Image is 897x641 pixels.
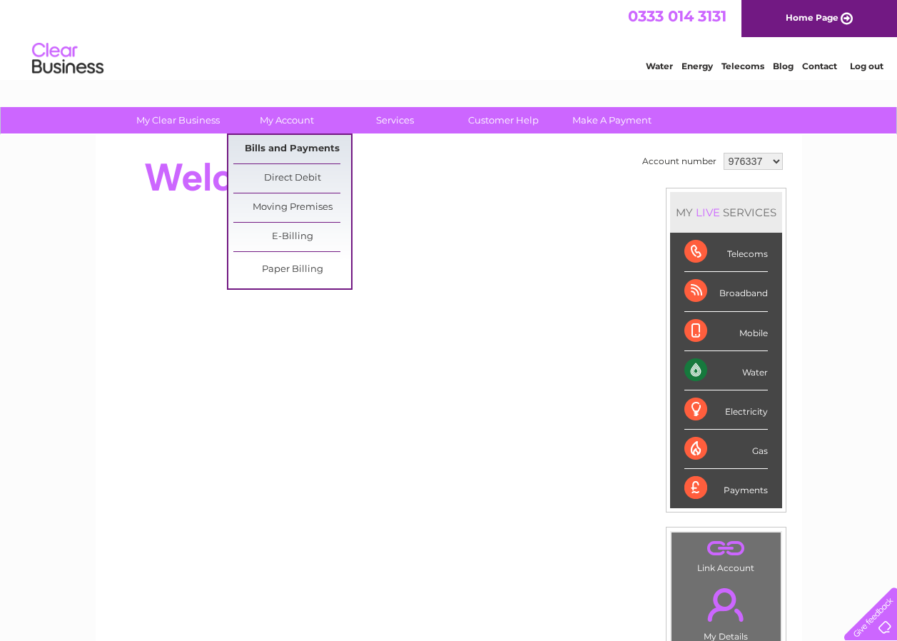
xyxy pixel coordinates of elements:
a: . [675,536,777,561]
div: Gas [684,430,768,469]
a: Bills and Payments [233,135,351,163]
a: Make A Payment [553,107,671,133]
a: My Account [228,107,345,133]
div: Broadband [684,272,768,311]
a: . [675,580,777,630]
a: Customer Help [445,107,562,133]
a: E-Billing [233,223,351,251]
div: Mobile [684,312,768,351]
div: Telecoms [684,233,768,272]
a: Energy [681,61,713,71]
a: Telecoms [721,61,764,71]
div: Payments [684,469,768,508]
a: Log out [850,61,883,71]
div: Electricity [684,390,768,430]
td: Link Account [671,532,781,577]
a: Services [336,107,454,133]
img: logo.png [31,37,104,81]
div: Clear Business is a trading name of Verastar Limited (registered in [GEOGRAPHIC_DATA] No. 3667643... [112,8,786,69]
a: Blog [773,61,794,71]
a: Paper Billing [233,256,351,284]
td: Account number [639,149,720,173]
a: Contact [802,61,837,71]
div: LIVE [693,206,723,219]
a: Direct Debit [233,164,351,193]
a: Moving Premises [233,193,351,222]
a: My Clear Business [119,107,237,133]
a: 0333 014 3131 [628,7,726,25]
a: Water [646,61,673,71]
div: MY SERVICES [670,192,782,233]
div: Water [684,351,768,390]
